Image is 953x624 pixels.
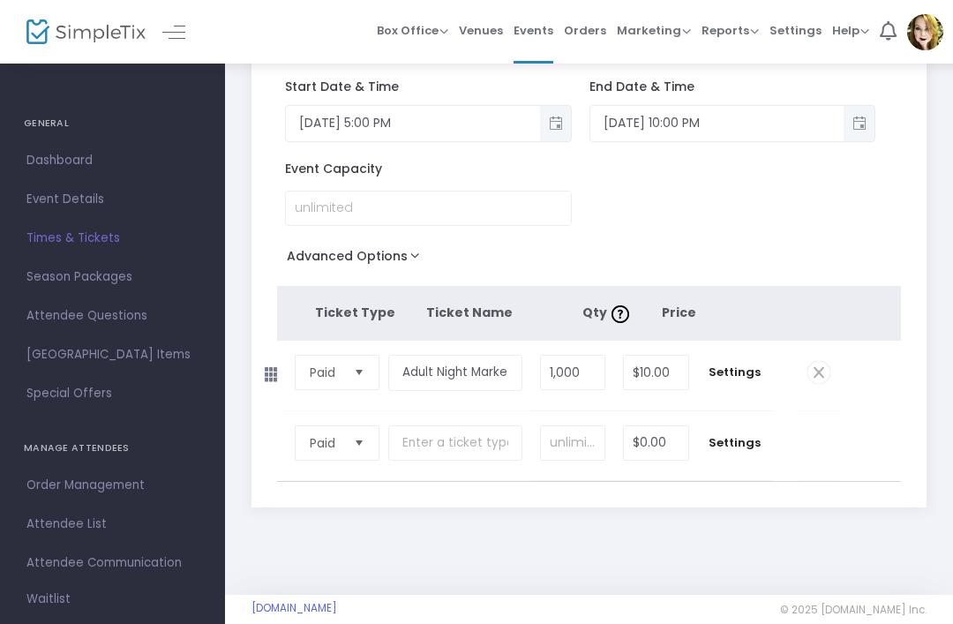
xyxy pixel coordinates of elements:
span: Waitlist [26,590,71,608]
span: End Date & Time [589,78,694,95]
button: Toggle popup [540,106,571,141]
img: question-mark [612,305,629,323]
input: Select date & time [590,109,844,138]
button: Toggle popup [844,106,874,141]
span: Events [514,8,553,53]
span: Settings [707,434,762,452]
span: Paid [310,434,340,452]
span: Reports [702,22,759,39]
span: Help [832,22,869,39]
span: Order Management [26,474,199,497]
span: Times & Tickets [26,227,199,250]
button: Select [347,426,371,460]
input: Enter a ticket type name. e.g. General Admission [388,355,522,391]
input: Enter a ticket type name. e.g. General Admission [388,425,522,462]
input: unlimited [541,426,604,460]
span: Settings [769,8,822,53]
span: Attendee Questions [26,304,199,327]
input: Price [624,426,688,460]
span: Qty [582,304,634,321]
span: Dashboard [26,149,199,172]
a: [DOMAIN_NAME] [251,601,337,615]
span: Ticket Name [426,304,513,321]
span: Event Capacity [285,160,404,178]
span: Event Details [26,188,199,211]
span: Marketing [617,22,691,39]
span: Orders [564,8,606,53]
span: © 2025 [DOMAIN_NAME] Inc. [780,603,927,617]
button: Advanced Options [277,244,437,275]
span: Venues [459,8,503,53]
h4: GENERAL [24,106,201,141]
button: Select [347,356,371,389]
span: Attendee Communication [26,552,199,575]
span: Ticket Type [315,304,395,321]
span: Start Date & Time [285,78,399,95]
input: Select date & time [286,109,540,138]
input: unlimited [286,192,571,225]
span: Season Packages [26,266,199,289]
span: Settings [707,364,762,381]
span: Attendee List [26,513,199,536]
span: [GEOGRAPHIC_DATA] Items [26,343,199,366]
span: Box Office [377,22,448,39]
h4: MANAGE ATTENDEES [24,431,201,466]
span: Paid [310,364,340,381]
span: Special Offers [26,382,199,405]
span: Price [662,304,696,321]
input: Price [624,356,688,389]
